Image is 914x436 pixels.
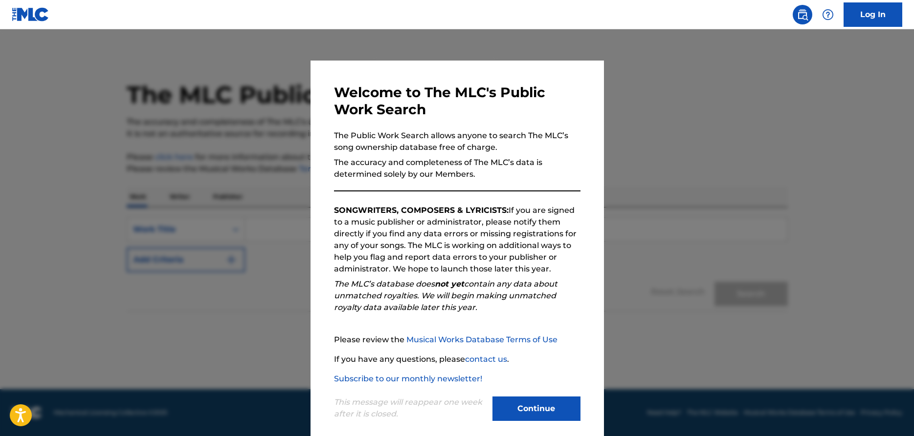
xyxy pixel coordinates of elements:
img: help [822,9,834,21]
div: Help [818,5,838,24]
a: Subscribe to our monthly newsletter! [334,374,482,383]
p: If you have any questions, please . [334,353,580,365]
p: This message will reappear one week after it is closed. [334,396,487,420]
a: contact us [465,354,507,364]
h3: Welcome to The MLC's Public Work Search [334,84,580,118]
a: Musical Works Database Terms of Use [406,335,557,344]
p: The accuracy and completeness of The MLC’s data is determined solely by our Members. [334,157,580,180]
button: Continue [492,396,580,421]
a: Public Search [793,5,812,24]
a: Log In [844,2,902,27]
p: The Public Work Search allows anyone to search The MLC’s song ownership database free of charge. [334,130,580,153]
p: If you are signed to a music publisher or administrator, please notify them directly if you find ... [334,205,580,275]
strong: not yet [435,279,464,289]
p: Please review the [334,334,580,346]
em: The MLC’s database does contain any data about unmatched royalties. We will begin making unmatche... [334,279,557,312]
img: search [797,9,808,21]
strong: SONGWRITERS, COMPOSERS & LYRICISTS: [334,206,509,215]
img: MLC Logo [12,7,49,21]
